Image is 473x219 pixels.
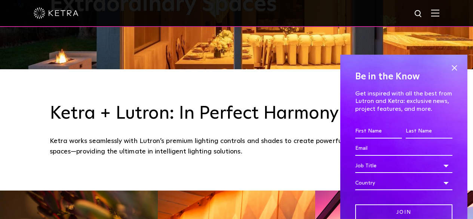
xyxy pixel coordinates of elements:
[50,136,424,157] div: Ketra works seamlessly with Lutron’s premium lighting controls and shades to create powerful and ...
[34,7,79,19] img: ketra-logo-2019-white
[50,103,424,125] h3: Ketra + Lutron: In Perfect Harmony
[414,9,423,19] img: search icon
[355,90,452,113] p: Get inspired with all the best from Lutron and Ketra: exclusive news, project features, and more.
[431,9,439,16] img: Hamburger%20Nav.svg
[355,176,452,190] div: Country
[355,159,452,173] div: Job Title
[355,70,452,84] h4: Be in the Know
[355,124,402,139] input: First Name
[355,142,452,156] input: Email
[406,124,452,139] input: Last Name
